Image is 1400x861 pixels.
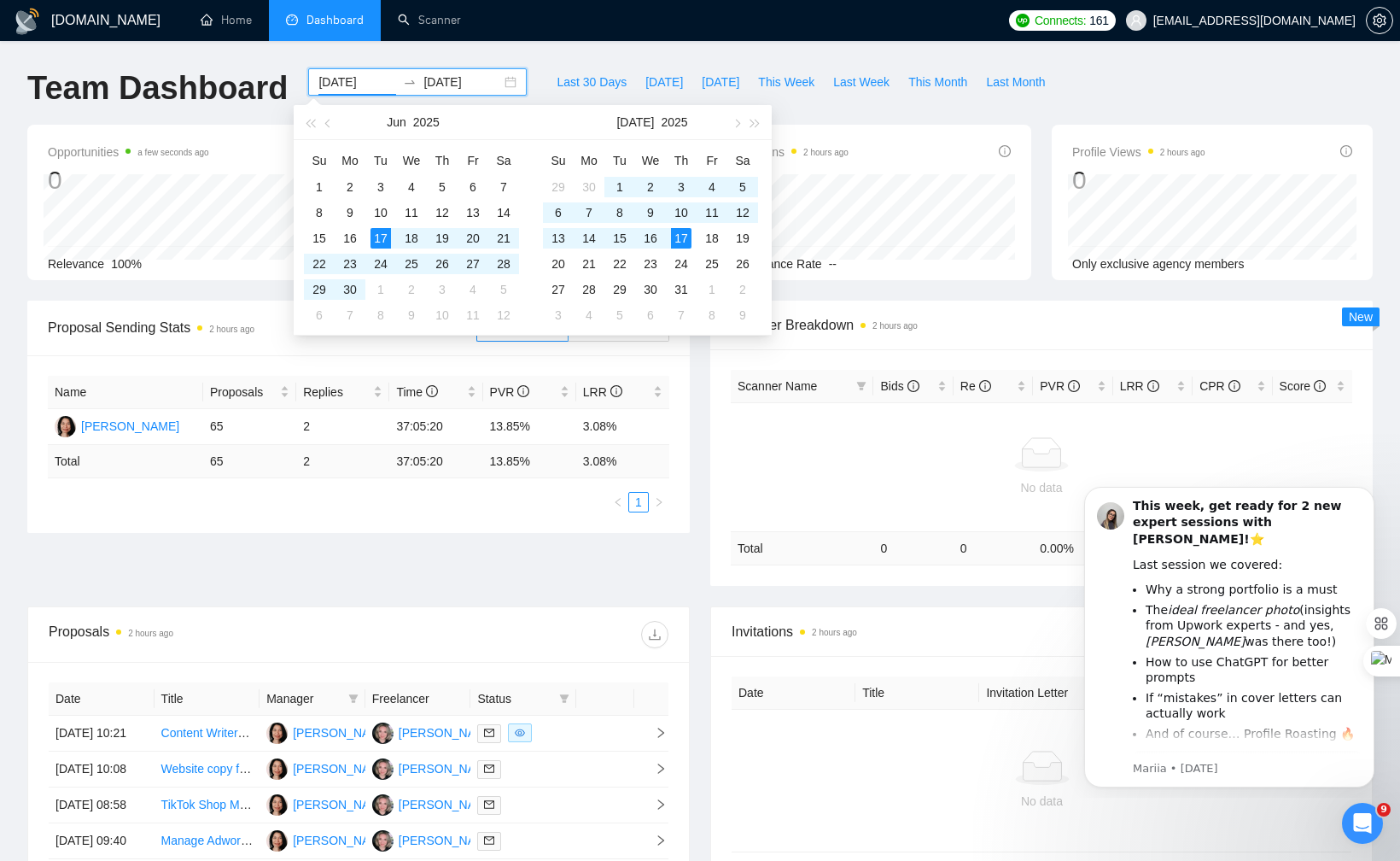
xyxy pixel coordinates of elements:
a: Website copy for a home service business [161,762,385,776]
button: [DATE] [636,68,692,96]
td: 2025-07-17 [666,225,697,251]
td: 2025-07-04 [697,174,727,200]
a: DM[PERSON_NAME] [372,833,497,846]
div: 7 [493,177,514,197]
td: 2025-08-08 [697,302,727,328]
button: download [641,621,668,648]
td: 2025-07-29 [604,277,635,302]
div: 9 [640,202,661,223]
span: Relevance [48,257,104,271]
td: 2025-07-18 [697,225,727,251]
div: 1 [702,279,722,300]
button: Jun [387,105,406,139]
td: 2025-06-27 [458,251,488,277]
button: Last Month [977,68,1054,96]
td: 2025-06-11 [396,200,427,225]
td: 2025-07-07 [335,302,365,328]
div: 28 [493,254,514,274]
div: 22 [610,254,630,274]
div: [PERSON_NAME] [399,795,497,814]
button: [DATE] [616,105,654,139]
img: DM [372,758,394,780]
div: 16 [640,228,661,249]
td: 2025-06-23 [335,251,365,277]
td: 2025-06-04 [396,174,427,200]
td: 2025-08-01 [697,277,727,302]
div: 6 [548,202,569,223]
td: 2025-07-15 [604,225,635,251]
th: Su [543,147,574,174]
div: 17 [671,228,691,249]
td: 2025-07-02 [635,174,666,200]
div: 12 [732,202,753,223]
span: mail [484,728,494,738]
div: 14 [579,228,599,249]
td: 2025-06-08 [304,200,335,225]
div: 0 [48,164,209,196]
span: [DATE] [645,73,683,91]
span: filter [856,381,866,391]
td: 2025-07-13 [543,225,574,251]
div: 4 [579,305,599,325]
th: We [635,147,666,174]
a: C[PERSON_NAME] [266,761,391,775]
li: And of course… Profile Roasting 🔥 [87,255,303,271]
span: filter [348,694,359,704]
span: New [1349,310,1373,324]
span: download [642,628,668,641]
span: to [403,75,417,89]
td: 2025-07-20 [543,251,574,277]
a: C[PERSON_NAME] [266,797,391,811]
th: Th [427,147,458,174]
div: 30 [579,177,599,197]
div: ⭐️ [74,26,303,77]
b: This week, get ready for 2 new expert sessions with [PERSON_NAME]! [74,27,283,74]
div: 0 [1072,164,1205,196]
div: 31 [671,279,691,300]
a: Manage Adwords campaign for [US_STATE] law firm [161,834,440,847]
span: Last Month [986,73,1045,91]
td: 2025-06-02 [335,174,365,200]
div: [PERSON_NAME] [293,831,391,850]
img: Profile image for Mariia [38,31,66,58]
td: 2025-07-30 [635,277,666,302]
div: 5 [610,305,630,325]
td: 2025-07-03 [427,277,458,302]
div: 4 [401,177,422,197]
img: C [266,794,288,816]
button: This Week [749,68,824,96]
td: 2025-06-25 [396,251,427,277]
div: 6 [463,177,483,197]
div: 29 [548,177,569,197]
td: 2025-08-04 [574,302,604,328]
td: 2025-06-17 [365,225,396,251]
div: 2 [732,279,753,300]
span: mail [484,835,494,846]
div: 18 [401,228,422,249]
td: 2025-07-16 [635,225,666,251]
iframe: Intercom notifications message [1059,471,1400,798]
span: swap-right [403,75,417,89]
div: 21 [579,254,599,274]
time: 2 hours ago [803,148,849,157]
div: 25 [401,254,422,274]
span: left [613,497,623,507]
div: 23 [340,254,360,274]
div: 8 [309,202,330,223]
div: 4 [463,279,483,300]
a: searchScanner [398,13,461,27]
div: 7 [340,305,360,325]
td: 2025-08-02 [727,277,758,302]
div: 8 [610,202,630,223]
th: Replies [296,376,389,409]
th: Su [304,147,335,174]
span: right [654,497,664,507]
div: 6 [309,305,330,325]
li: If “mistakes” in cover letters can actually work [87,219,303,250]
a: Content Writers Needed for Vintage & Sustainable Fashion Magazine [161,726,528,740]
button: [DATE] [692,68,749,96]
div: Message content [74,26,303,283]
div: Last session we covered: [74,85,303,102]
span: info-circle [1340,145,1352,157]
button: This Month [899,68,977,96]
